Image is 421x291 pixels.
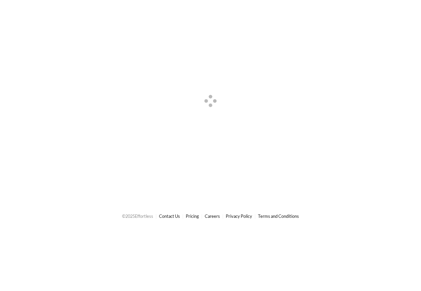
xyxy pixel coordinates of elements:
a: Terms and Conditions [258,213,299,219]
span: © 2025 Effortless [122,213,153,219]
a: Careers [205,213,220,219]
a: Pricing [186,213,199,219]
a: Privacy Policy [226,213,252,219]
a: Contact Us [159,213,180,219]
